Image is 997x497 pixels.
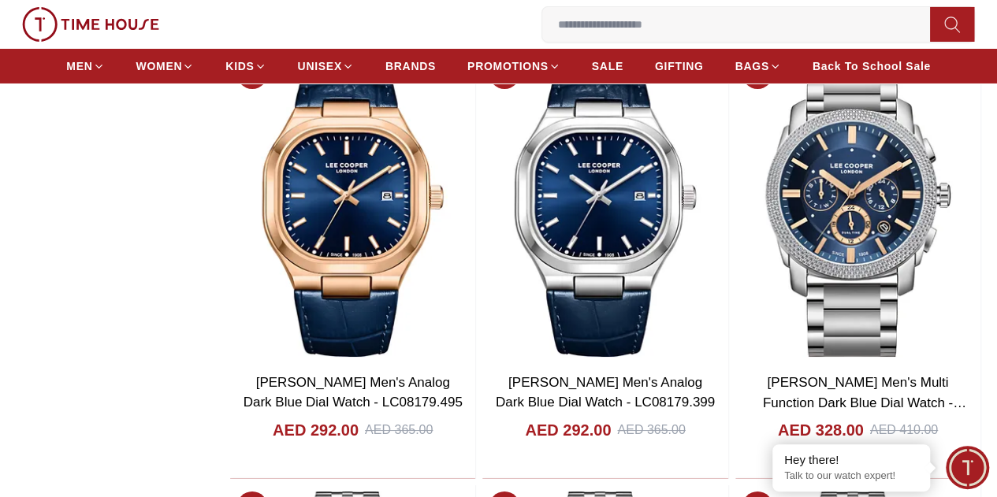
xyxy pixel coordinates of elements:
[230,51,475,363] img: Lee Cooper Men's Analog Dark Blue Dial Watch - LC08179.495
[525,419,611,441] h4: AED 292.00
[244,375,463,410] a: [PERSON_NAME] Men's Analog Dark Blue Dial Watch - LC08179.495
[617,421,685,440] div: AED 365.00
[298,58,342,74] span: UNISEX
[385,58,436,74] span: BRANDS
[225,52,266,80] a: KIDS
[735,58,768,74] span: BAGS
[482,51,727,363] img: Lee Cooper Men's Analog Dark Blue Dial Watch - LC08179.399
[735,51,980,363] img: Lee Cooper Men's Multi Function Dark Blue Dial Watch - LC08177.390
[298,52,354,80] a: UNISEX
[592,52,623,80] a: SALE
[365,421,433,440] div: AED 365.00
[136,58,183,74] span: WOMEN
[735,52,780,80] a: BAGS
[467,52,560,80] a: PROMOTIONS
[66,58,92,74] span: MEN
[385,52,436,80] a: BRANDS
[136,52,195,80] a: WOMEN
[778,419,864,441] h4: AED 328.00
[813,58,931,74] span: Back To School Sale
[763,375,966,430] a: [PERSON_NAME] Men's Multi Function Dark Blue Dial Watch - LC08177.390
[467,58,549,74] span: PROMOTIONS
[655,58,704,74] span: GIFTING
[813,52,931,80] a: Back To School Sale
[592,58,623,74] span: SALE
[273,419,359,441] h4: AED 292.00
[22,7,159,42] img: ...
[784,469,918,483] p: Talk to our watch expert!
[870,421,938,440] div: AED 410.00
[225,58,254,74] span: KIDS
[784,452,918,468] div: Hey there!
[655,52,704,80] a: GIFTING
[946,446,989,489] div: Chat Widget
[496,375,715,410] a: [PERSON_NAME] Men's Analog Dark Blue Dial Watch - LC08179.399
[66,52,104,80] a: MEN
